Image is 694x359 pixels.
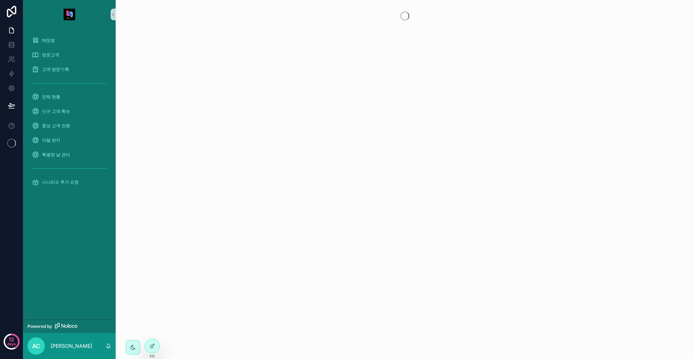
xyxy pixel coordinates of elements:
span: 방문고객 [42,52,59,58]
a: 이탈 방지 [27,134,111,147]
p: 12 [9,336,14,343]
a: 충성 고객 전환 [27,119,111,132]
a: 신규 고객 확보 [27,105,111,118]
span: AC [32,342,40,350]
p: [PERSON_NAME] [51,342,92,350]
span: 충성 고객 전환 [42,123,70,129]
p: days [7,339,16,349]
span: 전체 현황 [42,94,60,100]
span: Powered by [27,324,52,329]
a: 고객 방문기록 [27,63,111,76]
span: 특별한 날 관리 [42,152,70,158]
a: 시나리오 추가 요청 [27,176,111,189]
a: 매장명 [27,34,111,47]
span: 신규 고객 확보 [42,108,70,114]
a: Powered by [23,320,116,333]
span: 고객 방문기록 [42,67,69,72]
a: 특별한 날 관리 [27,148,111,161]
div: scrollable content [23,29,116,198]
span: 매장명 [42,38,55,43]
a: 전체 현황 [27,90,111,103]
span: 시나리오 추가 요청 [42,179,79,185]
span: 이탈 방지 [42,137,60,143]
a: 방문고객 [27,48,111,61]
img: App logo [64,9,75,20]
